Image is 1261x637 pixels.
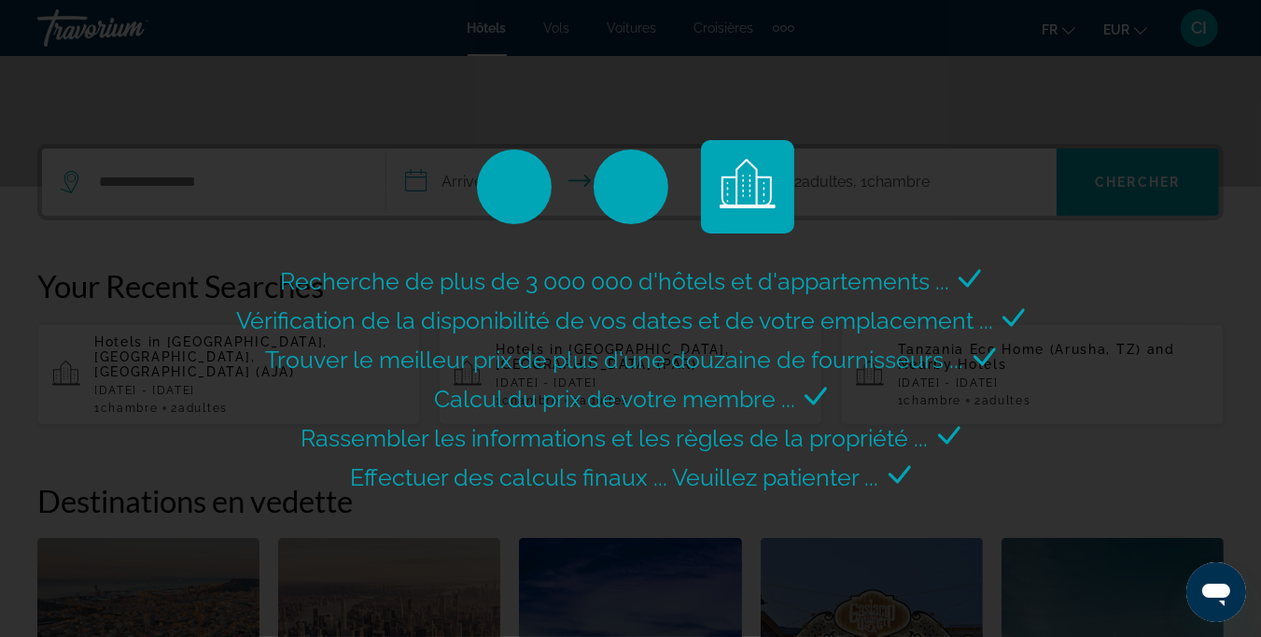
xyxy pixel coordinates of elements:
span: Effectuer des calculs finaux ... Veuillez patienter ... [351,463,879,491]
span: Recherche de plus de 3 000 000 d'hôtels et d'appartements ... [280,267,949,295]
span: Rassembler les informations et les règles de la propriété ... [301,424,929,452]
span: Vérification de la disponibilité de vos dates et de votre emplacement ... [236,306,993,334]
span: Trouver le meilleur prix de plus d'une douzaine de fournisseurs ... [266,346,964,374]
span: Calcul du prix de votre membre ... [434,385,795,413]
iframe: Bouton de lancement de la fenêtre de messagerie [1186,562,1246,622]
